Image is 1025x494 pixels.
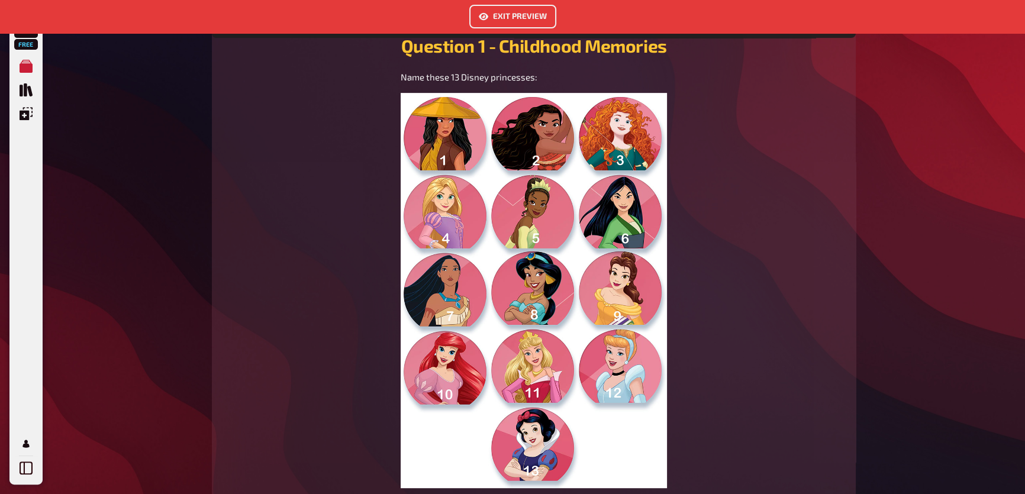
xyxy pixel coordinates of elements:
[14,102,38,125] a: Overlays
[469,5,556,28] button: Exit Preview
[401,72,537,82] span: Name these 13 Disney princesses:
[14,78,38,102] a: Quiz Library
[226,35,842,56] h2: Question 1 - Childhood Memories
[14,432,38,456] a: Profile
[14,54,38,78] a: My Quizzes
[15,41,37,48] span: Free
[401,93,666,488] img: image
[469,12,556,23] a: Exit Preview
